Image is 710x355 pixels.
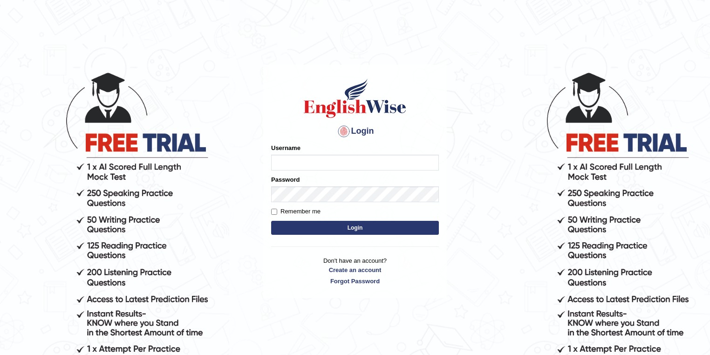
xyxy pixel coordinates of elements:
[271,266,439,274] a: Create an account
[302,77,408,119] img: Logo of English Wise sign in for intelligent practice with AI
[271,207,321,216] label: Remember me
[271,175,300,184] label: Password
[271,221,439,235] button: Login
[271,209,277,215] input: Remember me
[271,277,439,286] a: Forgot Password
[271,143,300,152] label: Username
[271,256,439,285] p: Don't have an account?
[271,124,439,139] h4: Login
